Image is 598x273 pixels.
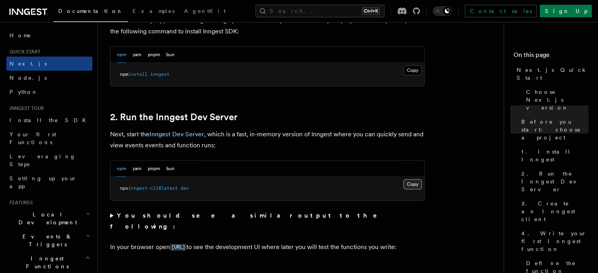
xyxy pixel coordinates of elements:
span: Inngest tour [6,105,44,112]
a: Install the SDK [6,113,92,127]
span: Quick start [6,49,40,55]
span: 2. Run the Inngest Dev Server [521,170,589,193]
a: Next.js Quick Start [513,63,589,85]
span: Python [9,89,38,95]
span: inngest [150,71,169,77]
p: Next, start the , which is a fast, in-memory version of Inngest where you can quickly send and vi... [110,129,425,151]
span: Features [6,200,33,206]
span: Your first Functions [9,131,56,145]
span: npm [120,71,128,77]
span: Home [9,31,31,39]
a: Inngest Dev Server [149,130,204,138]
a: 2. Run the Inngest Dev Server [518,167,589,196]
a: 1. Install Inngest [518,145,589,167]
button: Events & Triggers [6,229,92,251]
span: Next.js Quick Start [517,66,589,82]
button: Copy [403,179,422,189]
kbd: Ctrl+K [362,7,380,15]
a: Examples [128,2,179,21]
a: Documentation [53,2,128,22]
span: npx [120,185,128,191]
button: Copy [403,65,422,75]
button: yarn [132,47,142,63]
p: With the Next.js app now running running open a new tab in your terminal. In your project directo... [110,15,425,37]
h4: On this page [513,50,589,63]
strong: You should see a similar output to the following: [110,212,388,230]
a: Contact sales [465,5,537,17]
a: Sign Up [540,5,592,17]
span: Inngest Functions [6,255,85,270]
span: Examples [132,8,175,14]
button: Toggle dark mode [433,6,452,16]
span: Local Development [6,211,86,226]
a: AgentKit [179,2,230,21]
a: Node.js [6,71,92,85]
summary: You should see a similar output to the following: [110,210,425,232]
button: npm [117,161,126,177]
span: AgentKit [184,8,226,14]
span: Node.js [9,75,47,81]
span: Documentation [58,8,123,14]
a: 2. Run the Inngest Dev Server [110,112,237,123]
a: Choose Next.js version [523,85,589,115]
a: Leveraging Steps [6,149,92,171]
span: Install the SDK [9,117,91,123]
span: install [128,71,147,77]
a: 3. Create an Inngest client [518,196,589,226]
span: dev [180,185,189,191]
span: inngest-cli@latest [128,185,178,191]
a: Setting up your app [6,171,92,193]
a: Home [6,28,92,42]
span: Before you start: choose a project [521,118,589,141]
button: pnpm [148,47,160,63]
button: bun [166,161,175,177]
span: Next.js [9,60,47,67]
span: 1. Install Inngest [521,148,589,163]
span: 4. Write your first Inngest function [521,229,589,253]
code: [URL] [170,244,186,251]
button: Local Development [6,207,92,229]
a: 4. Write your first Inngest function [518,226,589,256]
a: Your first Functions [6,127,92,149]
span: Choose Next.js version [526,88,589,112]
a: Python [6,85,92,99]
button: pnpm [148,161,160,177]
a: Next.js [6,57,92,71]
span: 3. Create an Inngest client [521,200,589,223]
a: Before you start: choose a project [518,115,589,145]
button: bun [166,47,175,63]
a: [URL] [170,243,186,251]
button: Search...Ctrl+K [256,5,385,17]
span: Setting up your app [9,175,77,189]
p: In your browser open to see the development UI where later you will test the functions you write: [110,242,425,253]
button: yarn [132,161,142,177]
button: npm [117,47,126,63]
span: Events & Triggers [6,233,86,248]
span: Leveraging Steps [9,153,76,167]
